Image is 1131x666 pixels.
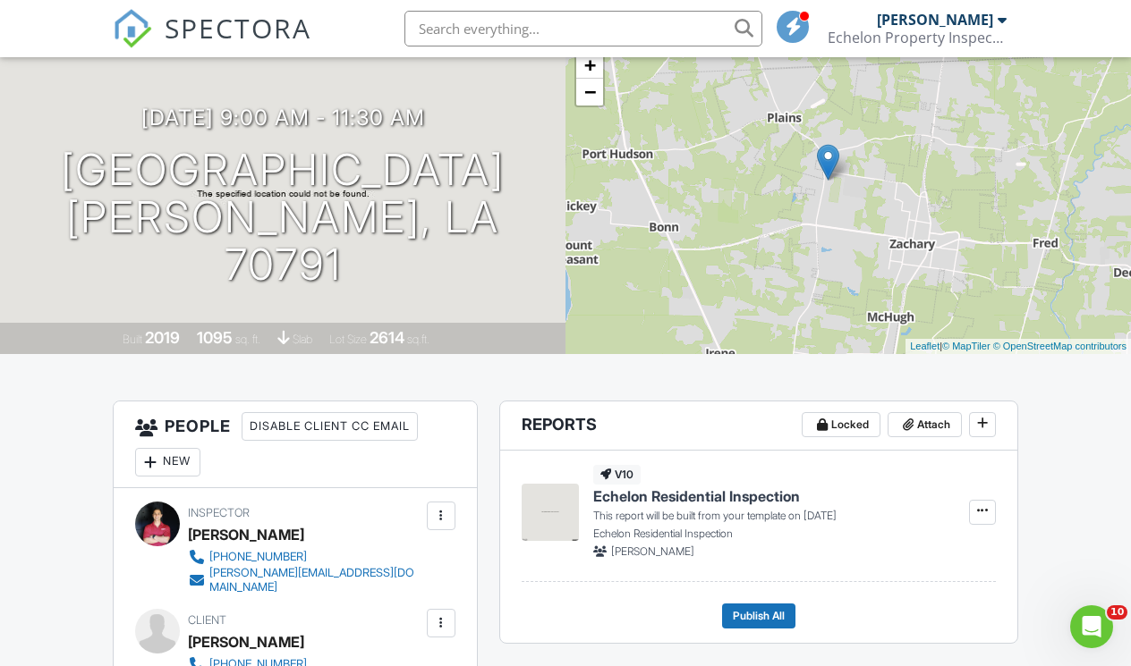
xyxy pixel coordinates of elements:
[910,341,940,351] a: Leaflet
[370,328,404,347] div: 2614
[1107,605,1127,620] span: 10
[113,9,152,48] img: The Best Home Inspection Software - Spectora
[404,11,762,46] input: Search everything...
[123,333,142,346] span: Built
[188,521,304,548] div: [PERSON_NAME]
[828,29,1007,46] div: Echelon Property Inspections
[188,506,250,519] span: Inspector
[188,548,421,566] a: [PHONE_NUMBER]
[942,341,991,351] a: © MapTiler
[329,333,367,346] span: Lot Size
[135,448,200,476] div: New
[209,550,307,564] div: [PHONE_NUMBER]
[29,147,537,288] h1: [GEOGRAPHIC_DATA] [PERSON_NAME], LA 70791
[188,566,421,594] a: [PERSON_NAME][EMAIL_ADDRESS][DOMAIN_NAME]
[293,333,312,346] span: slab
[145,328,180,347] div: 2019
[576,52,603,79] a: Zoom in
[113,24,311,62] a: SPECTORA
[209,566,421,594] div: [PERSON_NAME][EMAIL_ADDRESS][DOMAIN_NAME]
[188,613,226,627] span: Client
[242,412,418,441] div: Disable Client CC Email
[906,339,1131,354] div: |
[877,11,993,29] div: [PERSON_NAME]
[576,79,603,105] a: Zoom out
[188,628,304,655] div: [PERSON_NAME]
[407,333,429,346] span: sq.ft.
[114,401,476,488] h3: People
[165,9,311,46] span: SPECTORA
[141,105,425,130] h3: [DATE] 9:00 am - 11:30 am
[197,328,233,347] div: 1095
[235,333,260,346] span: sq. ft.
[993,341,1127,351] a: © OpenStreetMap contributors
[1070,605,1113,648] iframe: Intercom live chat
